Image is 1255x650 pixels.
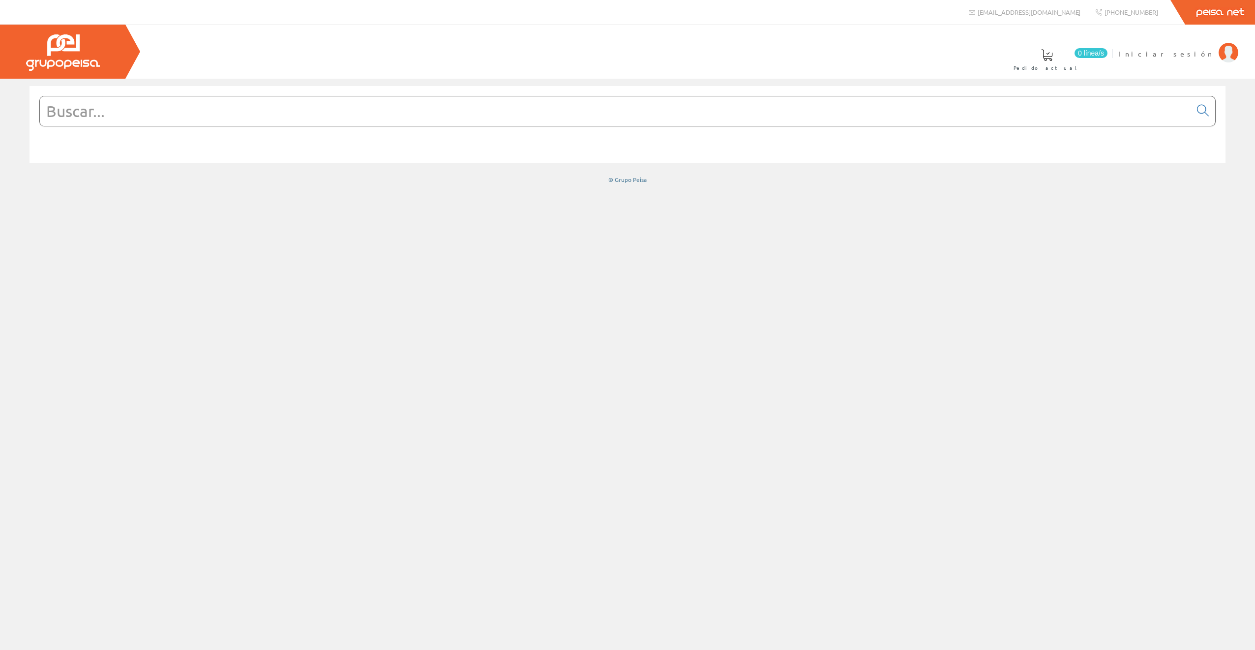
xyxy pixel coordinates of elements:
[1105,8,1158,16] span: [PHONE_NUMBER]
[1118,49,1214,59] span: Iniciar sesión
[40,96,1191,126] input: Buscar...
[978,8,1080,16] span: [EMAIL_ADDRESS][DOMAIN_NAME]
[1014,63,1080,73] span: Pedido actual
[30,176,1225,184] div: © Grupo Peisa
[1075,48,1107,58] span: 0 línea/s
[26,34,100,71] img: Grupo Peisa
[1118,41,1238,50] a: Iniciar sesión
